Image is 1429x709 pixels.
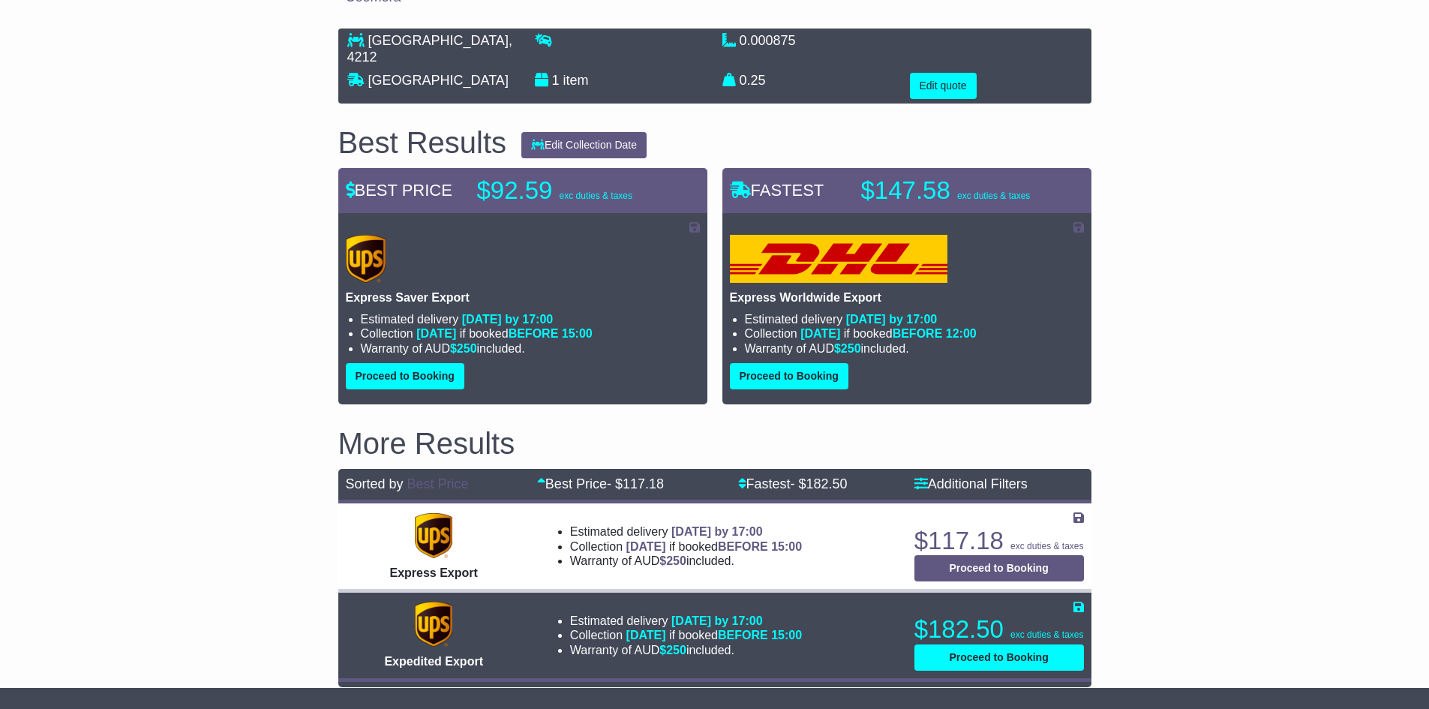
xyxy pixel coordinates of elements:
[560,191,632,201] span: exc duties & taxes
[521,132,647,158] button: Edit Collection Date
[800,327,976,340] span: if booked
[806,476,848,491] span: 182.50
[607,476,664,491] span: - $
[1010,629,1083,640] span: exc duties & taxes
[570,554,802,568] li: Warranty of AUD included.
[407,476,469,491] a: Best Price
[626,540,802,553] span: if booked
[389,566,477,579] span: Express Export
[771,540,802,553] span: 15:00
[730,181,824,200] span: FASTEST
[718,540,768,553] span: BEFORE
[738,476,848,491] a: Fastest- $182.50
[457,342,477,355] span: 250
[346,363,464,389] button: Proceed to Booking
[800,327,840,340] span: [DATE]
[666,644,686,656] span: 250
[626,629,802,641] span: if booked
[846,313,938,326] span: [DATE] by 17:00
[415,513,452,558] img: UPS (new): Express Export
[957,191,1030,201] span: exc duties & taxes
[552,73,560,88] span: 1
[745,341,1084,356] li: Warranty of AUD included.
[384,655,483,668] span: Expedited Export
[450,342,477,355] span: $
[347,33,512,65] span: , 4212
[623,476,664,491] span: 117.18
[368,33,509,48] span: [GEOGRAPHIC_DATA]
[740,33,796,48] span: 0.000875
[730,235,947,283] img: DHL: Express Worldwide Export
[509,327,559,340] span: BEFORE
[841,342,861,355] span: 250
[914,555,1084,581] button: Proceed to Booking
[1010,541,1083,551] span: exc duties & taxes
[361,341,700,356] li: Warranty of AUD included.
[563,73,589,88] span: item
[771,629,802,641] span: 15:00
[834,342,861,355] span: $
[626,540,666,553] span: [DATE]
[671,525,763,538] span: [DATE] by 17:00
[730,290,1084,305] p: Express Worldwide Export
[659,554,686,567] span: $
[791,476,848,491] span: - $
[570,628,802,642] li: Collection
[462,313,554,326] span: [DATE] by 17:00
[368,73,509,88] span: [GEOGRAPHIC_DATA]
[740,73,766,88] span: 0.25
[346,476,404,491] span: Sorted by
[718,629,768,641] span: BEFORE
[914,644,1084,671] button: Proceed to Booking
[893,327,943,340] span: BEFORE
[946,327,977,340] span: 12:00
[671,614,763,627] span: [DATE] by 17:00
[477,176,665,206] p: $92.59
[346,181,452,200] span: BEST PRICE
[570,539,802,554] li: Collection
[745,312,1084,326] li: Estimated delivery
[416,327,456,340] span: [DATE]
[346,235,386,283] img: UPS (new): Express Saver Export
[914,526,1084,556] p: $117.18
[666,554,686,567] span: 250
[745,326,1084,341] li: Collection
[910,73,977,99] button: Edit quote
[659,644,686,656] span: $
[416,327,592,340] span: if booked
[570,643,802,657] li: Warranty of AUD included.
[346,290,700,305] p: Express Saver Export
[914,476,1028,491] a: Additional Filters
[361,326,700,341] li: Collection
[562,327,593,340] span: 15:00
[861,176,1049,206] p: $147.58
[570,614,802,628] li: Estimated delivery
[914,614,1084,644] p: $182.50
[415,602,452,647] img: UPS (new): Expedited Export
[338,427,1091,460] h2: More Results
[570,524,802,539] li: Estimated delivery
[361,312,700,326] li: Estimated delivery
[331,126,515,159] div: Best Results
[537,476,664,491] a: Best Price- $117.18
[730,363,848,389] button: Proceed to Booking
[626,629,666,641] span: [DATE]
